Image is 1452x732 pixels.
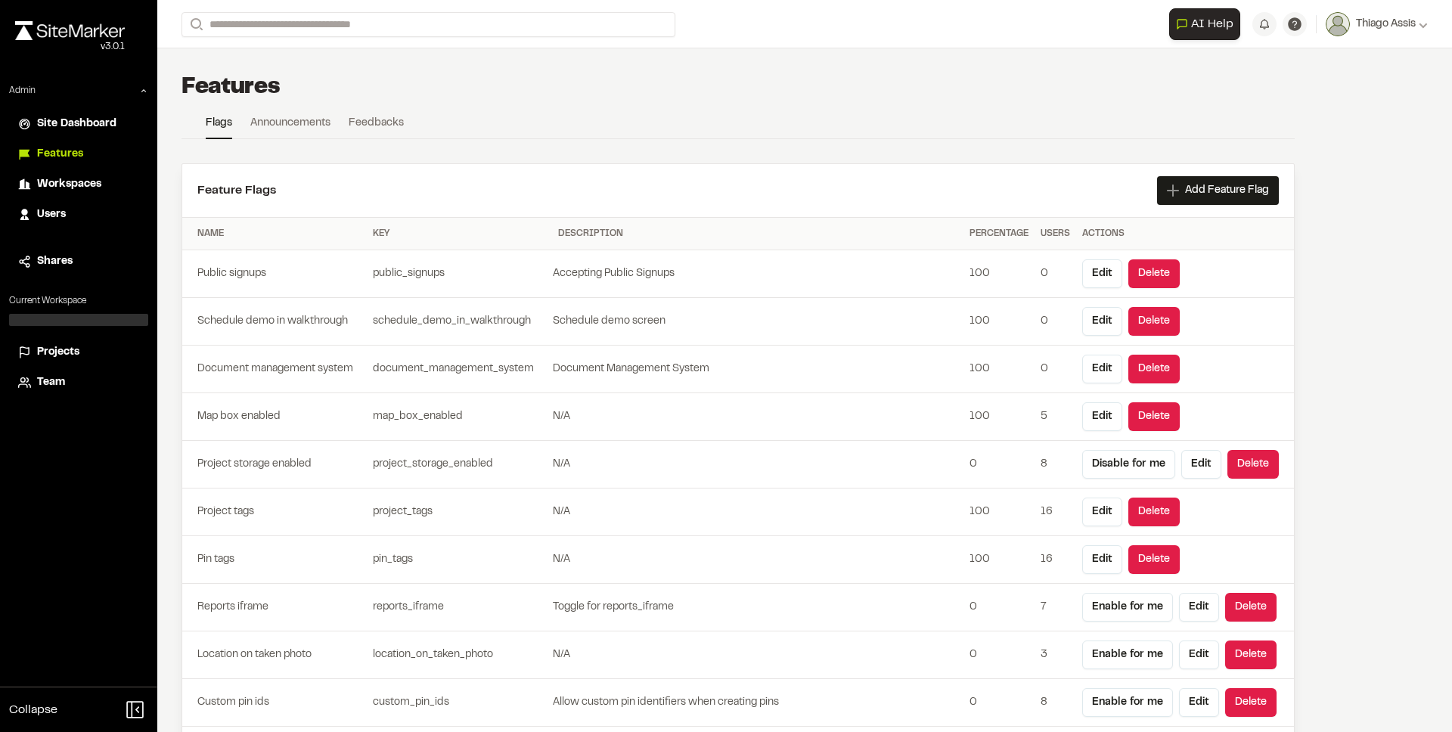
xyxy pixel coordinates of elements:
button: Edit [1179,640,1219,669]
img: User [1326,12,1350,36]
td: schedule_demo_in_walkthrough [367,298,552,346]
button: Thiago Assis [1326,12,1428,36]
a: Features [18,146,139,163]
div: Percentage [970,227,1028,240]
td: 5 [1035,393,1076,441]
button: Delete [1227,450,1279,479]
button: Edit [1082,402,1122,431]
button: Open AI Assistant [1169,8,1240,40]
button: Enable for me [1082,640,1173,669]
td: 0 [963,631,1035,679]
button: Edit [1181,450,1221,479]
button: Edit [1082,307,1122,336]
td: N/A [552,536,963,584]
td: 7 [1035,584,1076,631]
button: Delete [1128,259,1180,288]
td: N/A [552,441,963,489]
p: Admin [9,84,36,98]
td: 3 [1035,631,1076,679]
a: Announcements [250,115,330,138]
button: Edit [1082,498,1122,526]
td: 0 [1035,250,1076,298]
span: Thiago Assis [1356,16,1416,33]
div: Open AI Assistant [1169,8,1246,40]
td: Toggle for reports_iframe [552,584,963,631]
button: Delete [1128,545,1180,574]
span: Add Feature Flag [1185,183,1269,198]
td: 16 [1035,536,1076,584]
a: Users [18,206,139,223]
td: N/A [552,489,963,536]
td: 8 [1035,441,1076,489]
button: Delete [1225,640,1277,669]
p: Current Workspace [9,294,148,308]
td: Reports iframe [182,584,367,631]
td: 0 [1035,298,1076,346]
td: Accepting Public Signups [552,250,963,298]
a: Shares [18,253,139,270]
td: 0 [963,584,1035,631]
td: pin_tags [367,536,552,584]
div: Key [373,227,546,240]
button: Delete [1225,593,1277,622]
td: 100 [963,298,1035,346]
span: Features [37,146,83,163]
a: Workspaces [18,176,139,193]
td: Public signups [182,250,367,298]
div: Users [1041,227,1070,240]
button: Enable for me [1082,593,1173,622]
button: Disable for me [1082,450,1175,479]
button: Edit [1179,593,1219,622]
div: Description [558,227,957,240]
span: Shares [37,253,73,270]
td: document_management_system [367,346,552,393]
td: N/A [552,393,963,441]
td: Pin tags [182,536,367,584]
button: Edit [1082,259,1122,288]
a: Projects [18,344,139,361]
td: Document Management System [552,346,963,393]
td: 8 [1035,679,1076,727]
a: Team [18,374,139,391]
td: Document management system [182,346,367,393]
button: Delete [1128,498,1180,526]
td: Map box enabled [182,393,367,441]
button: Edit [1082,545,1122,574]
td: Schedule demo screen [552,298,963,346]
td: 100 [963,489,1035,536]
a: Flags [206,115,232,139]
span: Projects [37,344,79,361]
span: Team [37,374,65,391]
td: Project storage enabled [182,441,367,489]
td: 100 [963,250,1035,298]
button: Delete [1128,307,1180,336]
td: project_tags [367,489,552,536]
td: 100 [963,346,1035,393]
span: AI Help [1191,15,1233,33]
td: Schedule demo in walkthrough [182,298,367,346]
span: Workspaces [37,176,101,193]
td: 100 [963,393,1035,441]
span: Users [37,206,66,223]
td: N/A [552,631,963,679]
td: Allow custom pin identifiers when creating pins [552,679,963,727]
td: map_box_enabled [367,393,552,441]
h1: Features [181,73,281,103]
td: 16 [1035,489,1076,536]
img: rebrand.png [15,21,125,40]
div: Actions [1082,227,1279,240]
a: Site Dashboard [18,116,139,132]
td: public_signups [367,250,552,298]
td: reports_iframe [367,584,552,631]
div: Name [197,227,361,240]
button: Search [181,12,209,37]
td: project_storage_enabled [367,441,552,489]
a: Feedbacks [349,115,404,138]
td: custom_pin_ids [367,679,552,727]
div: Oh geez...please don't... [15,40,125,54]
button: Delete [1225,688,1277,717]
td: Custom pin ids [182,679,367,727]
span: Site Dashboard [37,116,116,132]
td: Project tags [182,489,367,536]
td: Location on taken photo [182,631,367,679]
